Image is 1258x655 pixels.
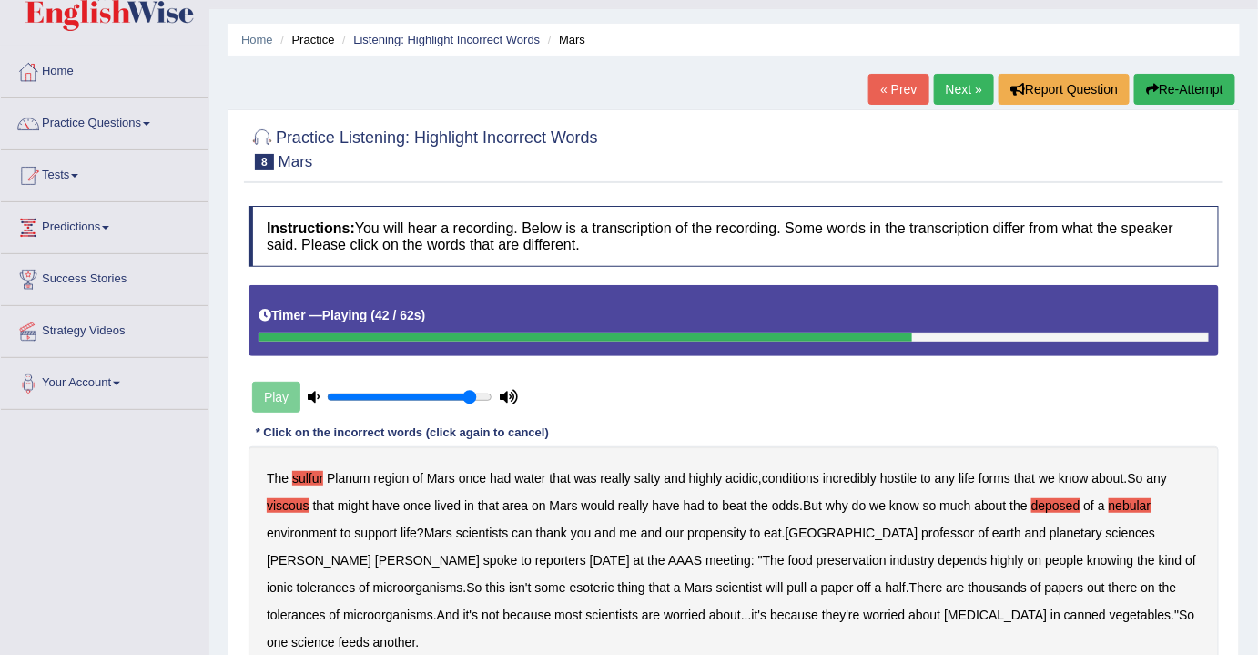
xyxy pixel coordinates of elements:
[359,580,370,595] b: of
[716,580,763,595] b: scientist
[267,220,355,236] b: Instructions:
[292,471,323,486] b: sulfur
[1109,498,1151,513] b: nebular
[969,580,1028,595] b: thousands
[279,153,313,170] small: Mars
[618,498,648,513] b: really
[502,498,528,513] b: area
[571,526,592,540] b: you
[535,580,566,595] b: some
[521,553,532,568] b: to
[687,526,746,540] b: propensity
[1,254,208,300] a: Success Stories
[935,471,956,486] b: any
[403,498,431,513] b: once
[762,471,819,486] b: conditions
[857,580,871,595] b: off
[934,74,994,105] a: Next »
[1045,580,1084,595] b: papers
[503,608,552,622] b: because
[554,608,582,622] b: most
[259,309,425,322] h5: Timer —
[1039,471,1055,486] b: we
[618,580,645,595] b: thing
[1141,580,1156,595] b: on
[684,498,705,513] b: had
[249,206,1219,267] h4: You will hear a recording. Below is a transcription of the recording. Some words in the transcrip...
[437,608,460,622] b: And
[620,526,637,540] b: me
[459,471,486,486] b: once
[464,498,474,513] b: in
[787,580,807,595] b: pull
[249,125,598,170] h2: Practice Listening: Highlight Incorrect Words
[353,33,540,46] a: Listening: Highlight Incorrect Words
[975,498,1007,513] b: about
[1087,580,1104,595] b: out
[852,498,867,513] b: do
[999,74,1130,105] button: Report Question
[590,553,630,568] b: [DATE]
[1185,553,1196,568] b: of
[770,608,818,622] b: because
[1128,471,1143,486] b: So
[512,526,533,540] b: can
[763,553,785,568] b: The
[574,471,597,486] b: was
[909,580,943,595] b: There
[1028,553,1042,568] b: on
[373,580,463,595] b: microorganisms
[766,580,783,595] b: will
[880,471,917,486] b: hostile
[434,498,461,513] b: lived
[946,580,964,595] b: are
[1159,553,1182,568] b: kind
[586,608,639,622] b: scientists
[868,74,928,105] a: « Prev
[1050,526,1102,540] b: planetary
[478,498,499,513] b: that
[920,471,931,486] b: to
[923,498,937,513] b: so
[944,608,1047,622] b: [MEDICAL_DATA]
[786,526,918,540] b: [GEOGRAPHIC_DATA]
[375,308,421,322] b: 42 / 62s
[938,553,988,568] b: depends
[921,526,974,540] b: professor
[550,498,578,513] b: Mars
[889,498,919,513] b: know
[1010,498,1028,513] b: the
[340,526,351,540] b: to
[373,635,416,650] b: another
[1064,608,1106,622] b: canned
[267,608,326,622] b: tolerances
[466,580,482,595] b: So
[1159,580,1176,595] b: the
[674,580,681,595] b: a
[940,498,971,513] b: much
[550,471,571,486] b: that
[1025,526,1046,540] b: and
[705,553,751,568] b: meeting
[642,608,660,622] b: are
[313,498,334,513] b: that
[267,526,337,540] b: environment
[810,580,817,595] b: a
[641,526,662,540] b: and
[490,471,511,486] b: had
[370,308,375,322] b: (
[1092,471,1124,486] b: about
[647,553,665,568] b: the
[255,154,274,170] span: 8
[822,608,860,622] b: they're
[649,580,670,595] b: that
[1179,608,1194,622] b: So
[1014,471,1035,486] b: that
[375,553,480,568] b: [PERSON_NAME]
[532,498,546,513] b: on
[764,526,781,540] b: eat
[291,635,334,650] b: science
[689,471,723,486] b: highly
[1050,608,1060,622] b: in
[821,580,854,595] b: paper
